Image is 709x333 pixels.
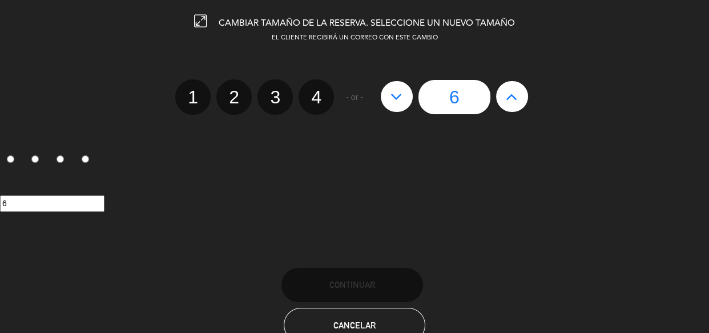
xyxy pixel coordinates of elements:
[7,155,14,163] input: 1
[75,151,100,170] label: 4
[175,79,211,115] label: 1
[346,91,363,104] span: - or -
[50,151,75,170] label: 3
[25,151,50,170] label: 2
[257,79,293,115] label: 3
[82,155,89,163] input: 4
[329,280,375,290] span: Continuar
[216,79,252,115] label: 2
[299,79,334,115] label: 4
[333,320,376,330] span: Cancelar
[272,35,438,41] span: EL CLIENTE RECIBIRÁ UN CORREO CON ESTE CAMBIO
[31,155,39,163] input: 2
[57,155,64,163] input: 3
[281,268,423,302] button: Continuar
[219,19,515,28] span: CAMBIAR TAMAÑO DE LA RESERVA. SELECCIONE UN NUEVO TAMAÑO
